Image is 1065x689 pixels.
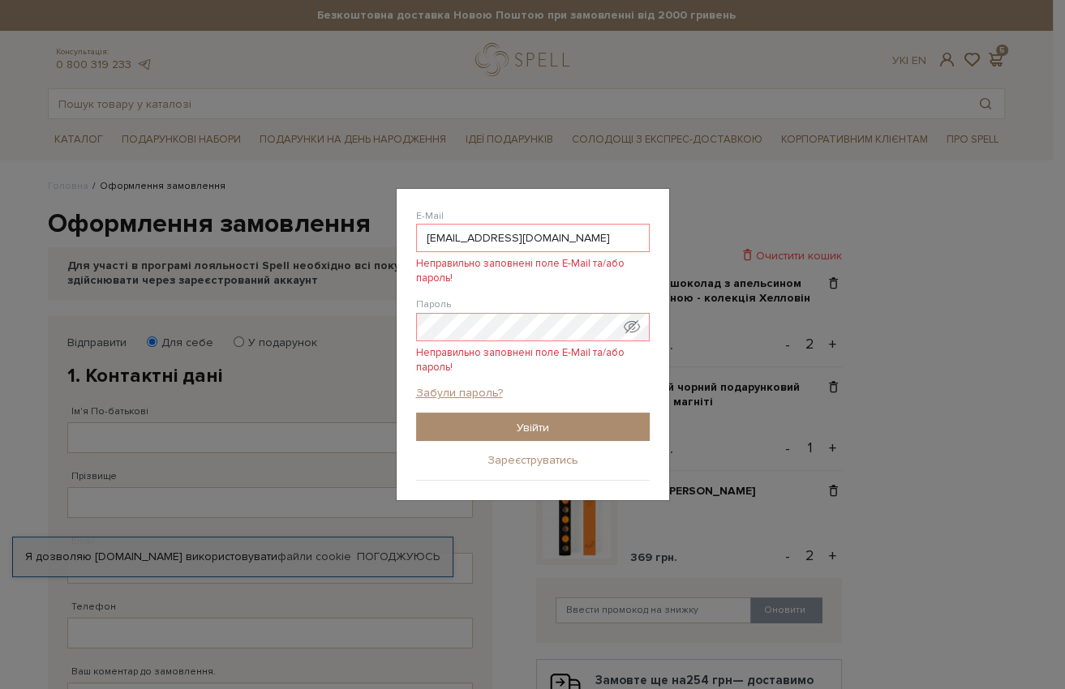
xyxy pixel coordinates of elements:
[416,224,650,252] input: E-Mail
[416,252,650,285] span: Неправильно заповнені поле E-Mail та/або пароль!
[416,341,650,374] span: Неправильно заповнені поле E-Mail та/або пароль!
[624,319,640,335] span: Показати пароль у вигляді звичайного тексту. Попередження: це відобразить ваш пароль на екрані.
[416,297,451,312] label: Пароль
[416,413,650,441] input: Увійти
[416,209,444,224] label: E-Mail
[416,386,503,400] a: Забули пароль?
[487,453,578,468] a: Зареєструватись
